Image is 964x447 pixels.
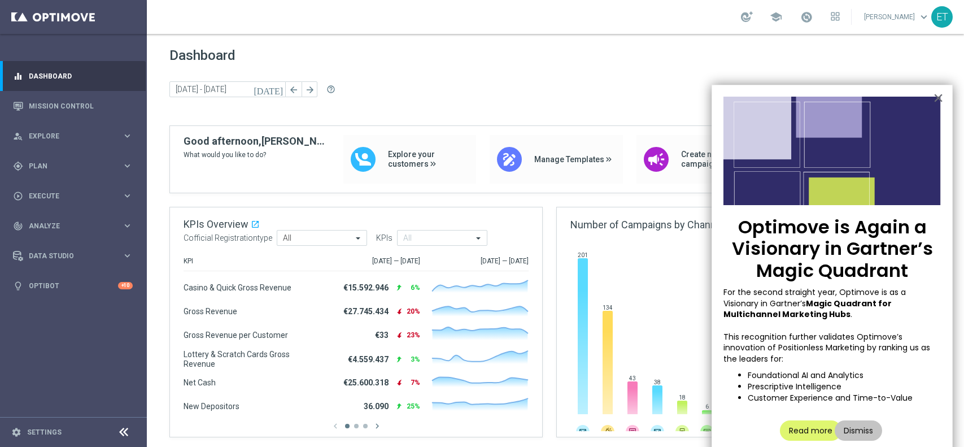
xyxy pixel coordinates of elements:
i: keyboard_arrow_right [122,160,133,171]
li: Foundational AI and Analytics [748,370,941,381]
li: Customer Experience and Time-to-Value [748,393,941,404]
i: keyboard_arrow_right [122,220,133,231]
span: . [850,309,852,320]
span: school [770,11,782,23]
div: Plan [13,161,122,171]
i: gps_fixed [13,161,23,171]
p: Optimove is Again a Visionary in Gartner’s Magic Quadrant [723,216,941,281]
p: This recognition further validates Optimove’s innovation of Positionless Marketing by ranking us ... [723,332,941,365]
a: Settings [27,429,62,436]
div: +10 [118,282,133,289]
a: Optibot [29,271,118,301]
div: Dashboard [13,61,133,91]
span: Explore [29,133,122,140]
div: Optibot [13,271,133,301]
i: settings [11,427,21,437]
button: Dismiss [835,420,882,441]
span: Analyze [29,223,122,229]
li: Prescriptive Intelligence [748,381,941,393]
span: For the second straight year, Optimove is as a Visionary in Gartner’s [723,287,908,309]
div: Analyze [13,221,122,231]
span: Data Studio [29,253,122,259]
a: Dashboard [29,61,133,91]
strong: Magic Quadrant for Multichannel Marketing Hubs [723,298,893,320]
i: play_circle_outline [13,191,23,201]
i: lightbulb [13,281,23,291]
div: ET [931,6,953,28]
span: Plan [29,163,122,170]
div: Explore [13,131,122,141]
i: keyboard_arrow_right [122,131,133,141]
i: person_search [13,131,23,141]
i: keyboard_arrow_right [122,190,133,201]
i: track_changes [13,221,23,231]
span: Execute [29,193,122,199]
a: Mission Control [29,91,133,121]
a: [PERSON_NAME] [863,8,931,25]
div: Data Studio [13,251,122,261]
i: keyboard_arrow_right [122,250,133,261]
i: equalizer [13,71,23,81]
div: Mission Control [13,91,133,121]
span: keyboard_arrow_down [918,11,930,23]
button: Read more [780,420,841,441]
div: Execute [13,191,122,201]
button: Close [933,89,944,107]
